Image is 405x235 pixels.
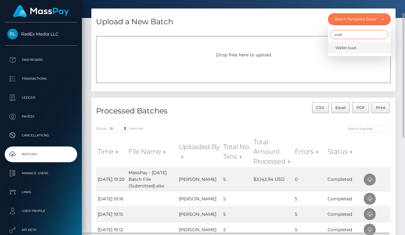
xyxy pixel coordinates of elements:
[335,17,376,22] div: Batch Template Download
[96,206,127,222] td: [DATE] 19:15
[326,206,362,222] td: Completed
[7,150,75,159] p: Batches
[127,168,177,191] td: MassPay - [DATE] Batch File (Submitted).xlsx
[96,136,127,168] th: Time: activate to sort column ascending
[326,168,362,191] td: Completed
[7,169,75,178] p: Manage Users
[5,203,77,219] a: User Profile
[5,90,77,106] a: Ledger
[345,125,391,132] input: Search batches
[293,168,326,191] td: 0
[335,45,356,51] span: Wallet load
[5,146,77,162] a: Batches
[177,136,222,168] th: Uploaded By: activate to sort column ascending
[5,71,77,87] a: Transactions
[330,30,388,39] input: Search
[96,168,127,191] td: [DATE] 19:20
[7,131,75,140] p: Cancellations
[7,29,18,39] img: RedEx Media LLC
[252,136,293,168] th: Total Amount Processed: activate to sort column ascending
[177,206,222,222] td: [PERSON_NAME]
[5,31,77,37] span: RedEx Media LLC
[222,191,252,206] td: 5
[372,102,390,113] button: Print
[7,112,75,121] p: Payees
[357,105,365,110] span: PDF
[107,125,130,132] select: Showentries
[7,55,75,65] p: Dashboard
[96,106,239,117] h4: Processed Batches
[96,16,173,27] h4: Upload a New Batch
[177,168,222,191] td: [PERSON_NAME]
[13,5,69,17] img: MassPay Logo
[222,136,252,168] th: Total No. Txns: activate to sort column ascending
[7,93,75,102] p: Ledger
[222,168,252,191] td: 5
[326,191,362,206] td: Completed
[7,187,75,197] p: Links
[5,52,77,68] a: Dashboard
[328,13,391,25] button: Batch Template Download
[352,102,369,113] button: PDF
[216,52,271,58] span: Drop files here to upload
[316,105,324,110] span: CSV
[335,105,345,110] span: Excel
[177,191,222,206] td: [PERSON_NAME]
[376,105,385,110] span: Print
[331,102,350,113] button: Excel
[293,191,326,206] td: 5
[5,128,77,143] a: Cancellations
[293,136,326,168] th: Errors: activate to sort column ascending
[326,136,362,168] th: Status: activate to sort column ascending
[5,109,77,124] a: Payees
[5,165,77,181] a: Manage Users
[222,206,252,222] td: 5
[293,206,326,222] td: 5
[7,206,75,216] p: User Profile
[312,102,329,113] button: CSV
[5,184,77,200] a: Links
[127,136,177,168] th: File Name: activate to sort column ascending
[96,125,143,132] label: Show entries
[7,225,75,235] p: API Keys
[7,74,75,83] p: Transactions
[252,168,293,191] td: $3,143.94 USD
[96,191,127,206] td: [DATE] 19:16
